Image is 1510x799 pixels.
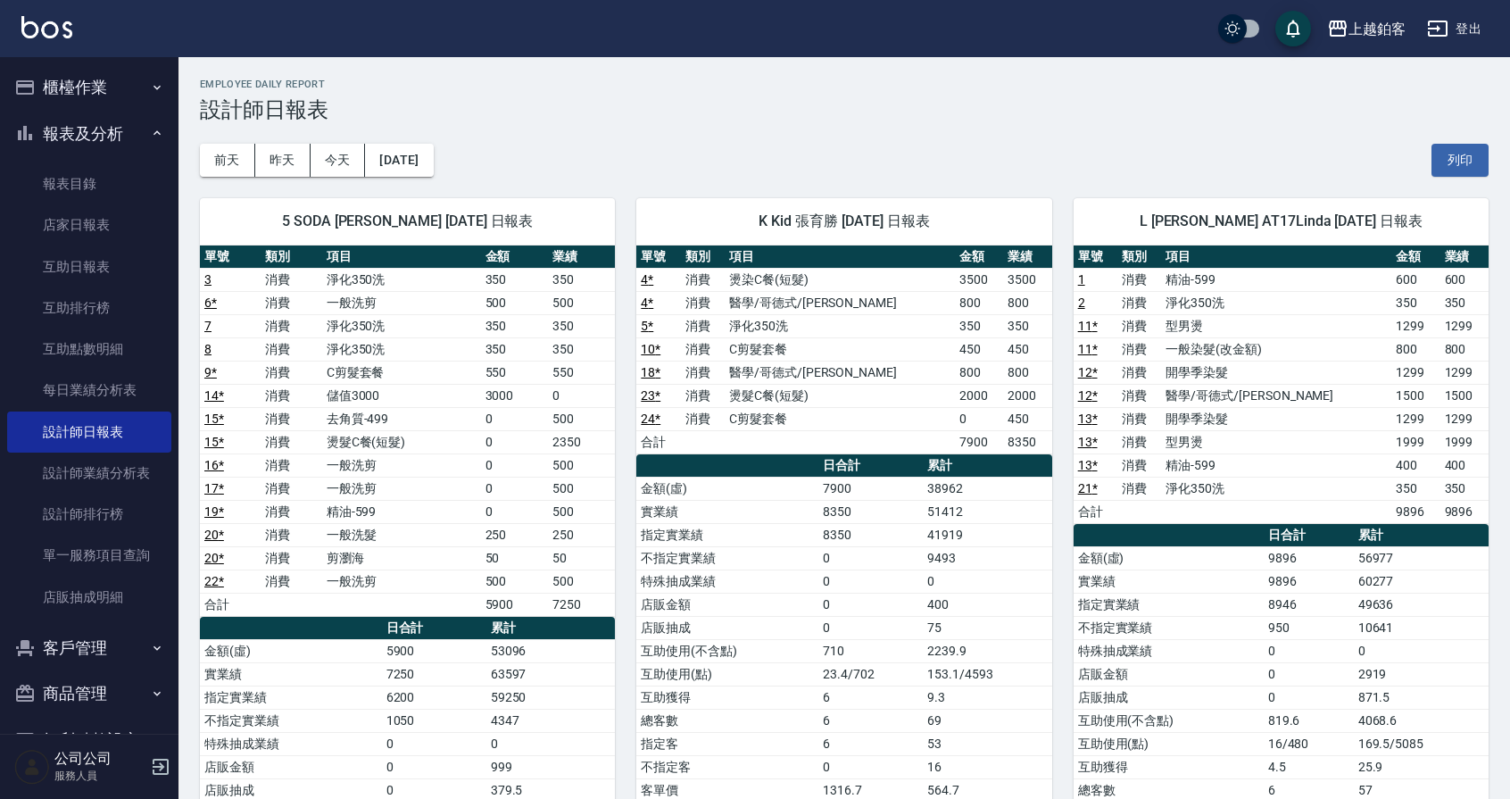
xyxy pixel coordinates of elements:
td: 不指定客 [636,755,818,778]
td: 特殊抽成業績 [200,732,382,755]
td: 0 [818,593,923,616]
td: 53 [923,732,1052,755]
td: 0 [818,570,923,593]
button: 前天 [200,144,255,177]
td: 50 [481,546,548,570]
td: 醫學/哥德式/[PERSON_NAME] [725,291,955,314]
button: [DATE] [365,144,433,177]
a: 店家日報表 [7,204,171,246]
table: a dense table [1074,246,1489,524]
h5: 公司公司 [54,750,145,768]
td: 醫學/哥德式/[PERSON_NAME] [1161,384,1391,407]
td: 550 [481,361,548,384]
button: 櫃檯作業 [7,64,171,111]
td: 消費 [681,361,725,384]
th: 累計 [486,617,616,640]
td: 合計 [200,593,261,616]
td: 350 [548,337,615,361]
td: 消費 [681,384,725,407]
th: 業績 [1003,246,1051,269]
td: 店販抽成 [1074,686,1264,709]
td: 250 [548,523,615,546]
th: 單號 [200,246,261,269]
a: 店販抽成明細 [7,577,171,618]
td: 型男燙 [1161,314,1391,337]
td: 871.5 [1354,686,1489,709]
td: 淨化350洗 [322,337,481,361]
td: 3500 [955,268,1003,291]
td: 5900 [481,593,548,616]
td: 800 [955,361,1003,384]
td: 消費 [681,407,725,430]
td: 8350 [818,523,923,546]
td: 一般洗剪 [322,477,481,500]
th: 日合計 [1264,524,1354,547]
td: 消費 [261,361,321,384]
td: 消費 [261,477,321,500]
td: 400 [923,593,1052,616]
td: 7250 [382,662,486,686]
td: 一般洗剪 [322,454,481,477]
td: 169.5/5085 [1354,732,1489,755]
td: 23.4/702 [818,662,923,686]
td: 0 [1264,639,1354,662]
td: 8946 [1264,593,1354,616]
td: 0 [382,732,486,755]
td: 350 [1391,477,1439,500]
th: 累計 [1354,524,1489,547]
td: 醫學/哥德式/[PERSON_NAME] [725,361,955,384]
td: 2350 [548,430,615,454]
button: 客戶管理 [7,625,171,671]
td: 開學季染髮 [1161,361,1391,384]
td: C剪髮套餐 [725,407,955,430]
td: 1299 [1440,361,1489,384]
td: 16 [923,755,1052,778]
td: 63597 [486,662,616,686]
td: 350 [1440,291,1489,314]
td: 消費 [1117,454,1161,477]
td: 淨化350洗 [1161,477,1391,500]
th: 單號 [636,246,680,269]
span: K Kid 張育勝 [DATE] 日報表 [658,212,1030,230]
td: 0 [818,755,923,778]
td: 不指定實業績 [1074,616,1264,639]
a: 報表目錄 [7,163,171,204]
td: 燙染C餐(短髮) [725,268,955,291]
button: 昨天 [255,144,311,177]
td: 6 [818,686,923,709]
td: 互助使用(不含點) [1074,709,1264,732]
td: 淨化350洗 [725,314,955,337]
td: 實業績 [1074,570,1264,593]
td: 7250 [548,593,615,616]
td: 350 [1003,314,1051,337]
td: 一般染髮(改金額) [1161,337,1391,361]
td: 店販金額 [636,593,818,616]
td: 0 [481,477,548,500]
td: 消費 [1117,361,1161,384]
td: 400 [1440,454,1489,477]
a: 單一服務項目查詢 [7,535,171,576]
a: 1 [1078,272,1085,287]
td: 消費 [261,546,321,570]
td: 350 [955,314,1003,337]
td: 0 [481,430,548,454]
td: 不指定實業績 [636,546,818,570]
td: 800 [1003,291,1051,314]
td: 0 [818,546,923,570]
td: 3500 [1003,268,1051,291]
td: 350 [481,337,548,361]
td: 0 [955,407,1003,430]
img: Logo [21,16,72,38]
td: 1299 [1440,407,1489,430]
td: 互助獲得 [636,686,818,709]
th: 項目 [1161,246,1391,269]
td: 350 [1391,291,1439,314]
td: 10641 [1354,616,1489,639]
td: 950 [1264,616,1354,639]
td: 消費 [261,337,321,361]
td: 開學季染髮 [1161,407,1391,430]
a: 設計師業績分析表 [7,453,171,494]
th: 業績 [1440,246,1489,269]
a: 3 [204,272,212,287]
p: 服務人員 [54,768,145,784]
